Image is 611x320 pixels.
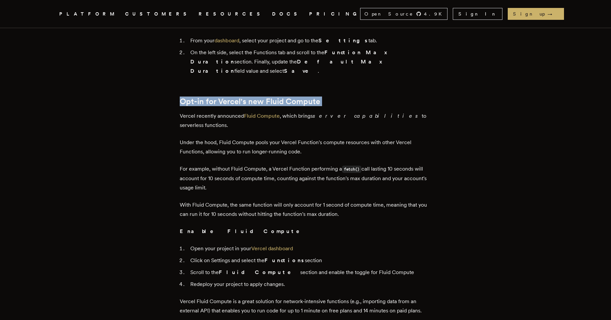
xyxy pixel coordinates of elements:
li: Scroll to the section and enable the toggle for Fluid Compute [188,268,431,277]
li: From your , select your project and go to the tab. [188,36,431,45]
a: PRICING [309,10,360,18]
p: Vercel Fluid Compute is a great solution for network-intensive functions (e.g., importing data fr... [180,297,431,315]
p: With Fluid Compute, the same function will only account for 1 second of compute time, meaning tha... [180,200,431,219]
p: Under the hood, Fluid Compute pools your Vercel Function's compute resources with other Vercel Fu... [180,138,431,156]
a: Sign up [508,8,564,20]
strong: Default Max Duration [190,59,383,74]
strong: Functions [264,257,305,263]
li: Open your project in your [188,244,431,253]
code: fetch() [342,166,361,173]
a: dashboard [214,37,239,44]
em: server capabilities [313,113,422,119]
p: For example, without Fluid Compute, a Vercel Function performing a call lasting 10 seconds will a... [180,164,431,192]
h2: Opt-in for Vercel's new Fluid Compute [180,97,431,106]
strong: Enable Fluid Compute [180,228,309,234]
a: Sign In [453,8,502,20]
li: Click on Settings and select the section [188,256,431,265]
a: CUSTOMERS [125,10,191,18]
span: 4.9 K [424,11,446,17]
strong: Fluid Compute [219,269,300,275]
p: Vercel recently announced , which brings to serverless functions. [180,111,431,130]
li: On the left side, select the Functions tab and scroll to the section. Finally, update the field v... [188,48,431,76]
span: → [547,11,559,17]
strong: Save [284,68,318,74]
li: Redeploy your project to apply changes. [188,280,431,289]
a: DOCS [272,10,301,18]
strong: Function Max Duration [190,49,388,65]
a: Vercel dashboard [251,245,293,252]
strong: Settings [318,37,368,44]
a: Fluid Compute [244,113,280,119]
span: Open Source [364,11,413,17]
button: PLATFORM [59,10,117,18]
button: RESOURCES [199,10,264,18]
